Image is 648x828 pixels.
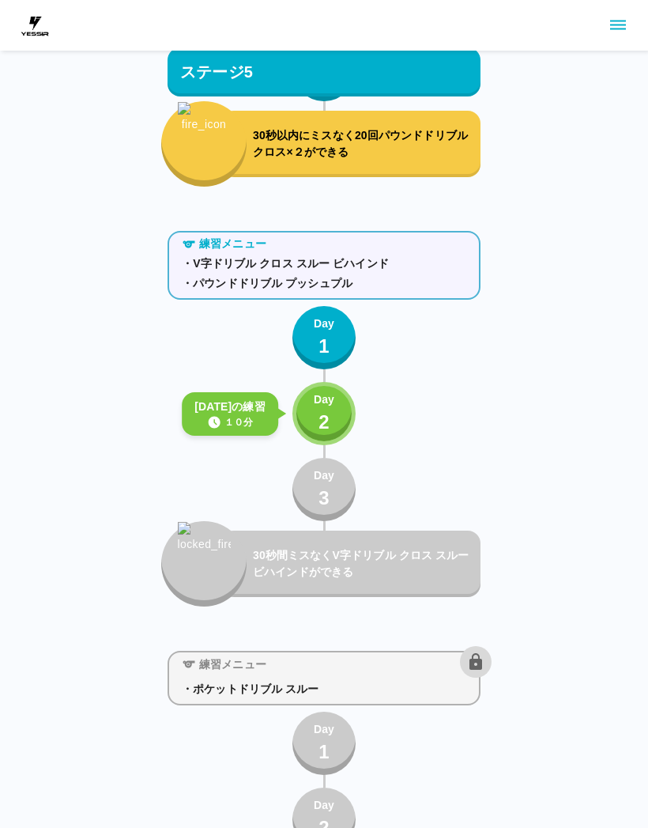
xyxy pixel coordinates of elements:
[292,306,356,369] button: Day1
[199,236,266,252] p: 練習メニュー
[605,12,631,39] button: sidemenu
[161,521,247,607] button: locked_fire_icon
[194,399,266,415] p: [DATE]の練習
[292,712,356,775] button: Day1
[314,316,334,332] p: Day
[180,60,253,84] p: ステージ5
[19,9,51,41] img: dummy
[178,102,231,167] img: fire_icon
[314,467,334,484] p: Day
[314,797,334,814] p: Day
[318,408,330,437] p: 2
[161,101,247,187] button: fire_icon
[178,522,231,587] img: locked_fire_icon
[224,415,253,429] p: １０分
[292,382,356,445] button: Day2
[182,255,466,272] p: ・V字ドリブル クロス スルー ビハインド
[182,681,466,698] p: ・ポケットドリブル スルー
[199,656,266,673] p: 練習メニュー
[318,484,330,512] p: 3
[318,332,330,361] p: 1
[318,738,330,766] p: 1
[182,275,466,292] p: ・パウンドドリブル プッシュプル
[253,127,474,161] p: 30秒以内にミスなく20回パウンドドリブル クロス×２ができる
[253,547,474,580] p: 30秒間ミスなくV字ドリブル クロス スルー ビハインドができる
[314,721,334,738] p: Day
[292,458,356,521] button: Day3
[314,391,334,408] p: Day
